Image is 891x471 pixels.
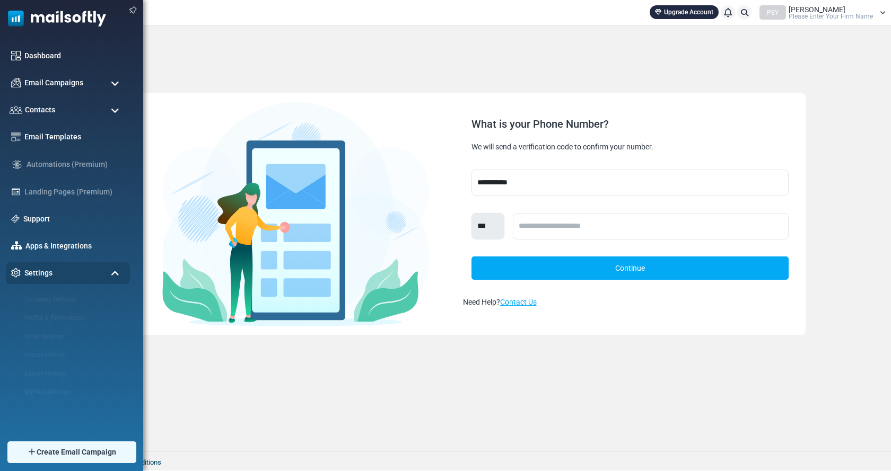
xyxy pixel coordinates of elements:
a: Support [23,214,125,225]
img: campaigns-icon.png [11,78,21,87]
div: We will send a verification code to confirm your number. [471,142,789,153]
a: PEY [PERSON_NAME] Please Enter Your Firm Name [759,5,886,20]
span: [PERSON_NAME] [789,6,845,13]
div: PEY [759,5,786,20]
a: Company Settings [6,295,127,304]
img: landing_pages.svg [11,187,21,197]
a: Email Settings [6,332,127,341]
a: My Subscription [6,387,127,397]
img: settings-icon.svg [11,268,21,278]
img: contacts-icon.svg [10,106,22,113]
a: Continue [471,256,789,280]
img: email-templates-icon.svg [11,132,21,141]
span: Create Email Campaign [37,447,116,458]
a: Export History [6,369,127,378]
a: Contact Us [500,298,537,306]
a: Email Templates [24,131,125,143]
a: Upgrade Account [650,5,719,19]
img: dashboard-icon.svg [11,51,21,60]
footer: 2025 [34,451,891,470]
a: Import History [6,350,127,360]
span: Contacts [25,104,55,115]
span: Settings [24,268,53,279]
a: Profile & Preferences [6,313,127,323]
span: Email Campaigns [24,77,83,88]
img: workflow.svg [11,158,23,171]
div: What is your Phone Number? [471,119,789,129]
a: Apps & Integrations [25,241,125,252]
img: support-icon.svg [11,215,20,223]
span: Please Enter Your Firm Name [789,13,873,20]
div: Need Help? [463,297,797,308]
a: Dashboard [24,50,125,61]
